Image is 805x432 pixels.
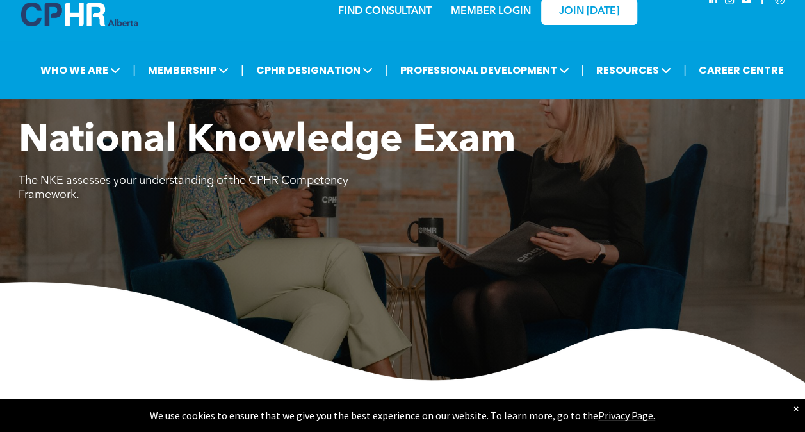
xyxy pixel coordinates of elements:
[581,57,584,83] li: |
[695,58,788,82] a: CAREER CENTRE
[559,6,619,18] span: JOIN [DATE]
[21,3,138,26] img: A blue and white logo for cp alberta
[683,57,687,83] li: |
[252,58,377,82] span: CPHR DESIGNATION
[338,6,432,17] a: FIND CONSULTANT
[241,57,244,83] li: |
[592,58,675,82] span: RESOURCES
[396,58,573,82] span: PROFESSIONAL DEVELOPMENT
[37,58,124,82] span: WHO WE ARE
[385,57,388,83] li: |
[19,122,516,160] span: National Knowledge Exam
[19,175,348,201] span: The NKE assesses your understanding of the CPHR Competency Framework.
[144,58,232,82] span: MEMBERSHIP
[598,409,655,422] a: Privacy Page.
[133,57,136,83] li: |
[451,6,531,17] a: MEMBER LOGIN
[793,402,799,415] div: Dismiss notification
